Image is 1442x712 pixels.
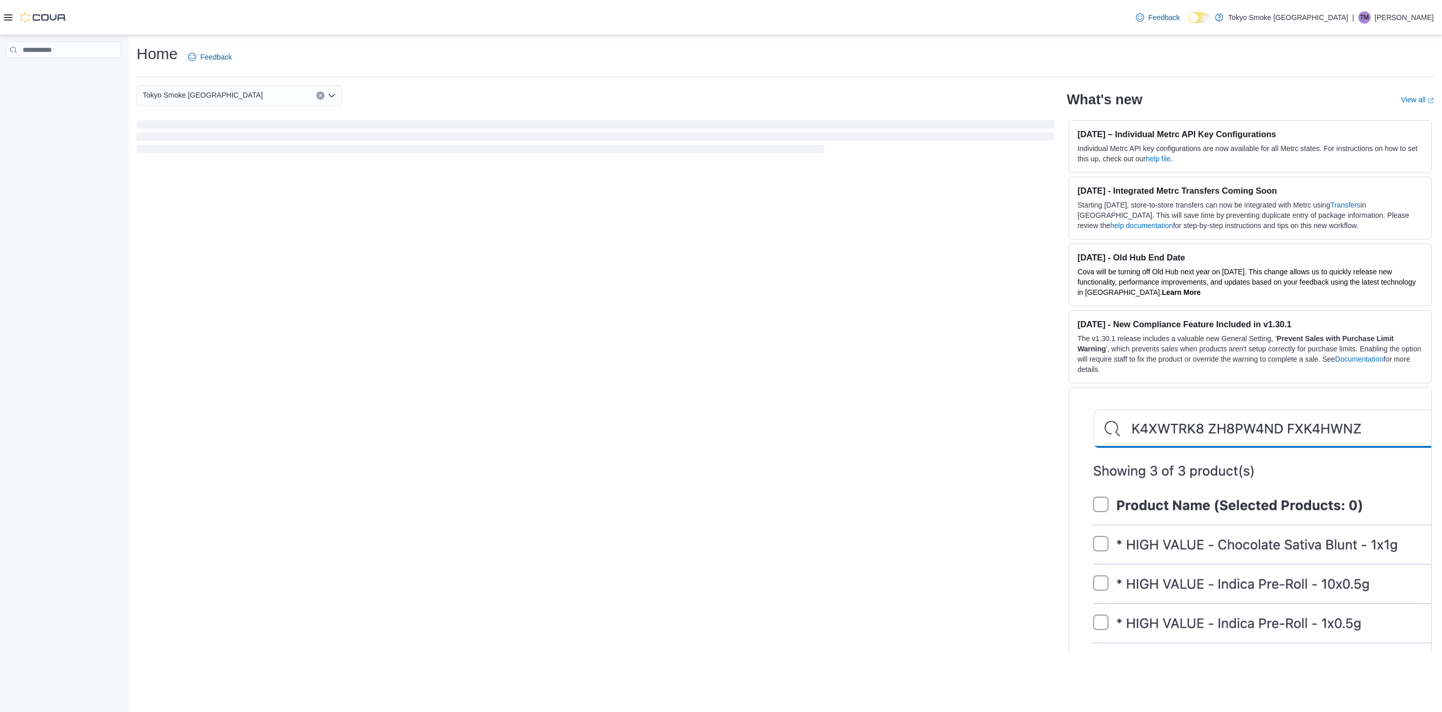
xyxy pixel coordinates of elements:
[143,89,263,101] span: Tokyo Smoke [GEOGRAPHIC_DATA]
[1358,11,1371,24] div: Taylor Murphy
[1067,91,1142,108] h2: What's new
[1375,11,1434,24] p: [PERSON_NAME]
[137,122,1054,155] span: Loading
[1077,129,1423,139] h3: [DATE] – Individual Metrc API Key Configurations
[1228,11,1349,24] p: Tokyo Smoke [GEOGRAPHIC_DATA]
[6,60,121,85] nav: Complex example
[1428,98,1434,104] svg: External link
[1077,319,1423,329] h3: [DATE] - New Compliance Feature Included in v1.30.1
[1077,252,1423,263] h3: [DATE] - Old Hub End Date
[1077,333,1423,374] p: The v1.30.1 release includes a valuable new General Setting, ' ', which prevents sales when produ...
[328,91,336,100] button: Open list of options
[1077,268,1416,296] span: Cova will be turning off Old Hub next year on [DATE]. This change allows us to quickly release ne...
[1335,355,1383,363] a: Documentation
[1401,96,1434,104] a: View allExternal link
[1188,23,1189,24] span: Dark Mode
[137,44,178,64] h1: Home
[1132,7,1184,28] a: Feedback
[1077,200,1423,231] p: Starting [DATE], store-to-store transfers can now be integrated with Metrc using in [GEOGRAPHIC_D...
[1148,12,1180,23] span: Feedback
[1352,11,1354,24] p: |
[1330,201,1360,209] a: Transfers
[200,52,232,62] span: Feedback
[184,47,236,67] a: Feedback
[21,12,67,23] img: Cova
[1077,143,1423,164] p: Individual Metrc API key configurations are now available for all Metrc states. For instructions ...
[1188,12,1210,23] input: Dark Mode
[1360,11,1369,24] span: TM
[1146,155,1170,163] a: help file
[1162,288,1201,296] a: Learn More
[1110,221,1173,230] a: help documentation
[1077,185,1423,196] h3: [DATE] - Integrated Metrc Transfers Coming Soon
[316,91,325,100] button: Clear input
